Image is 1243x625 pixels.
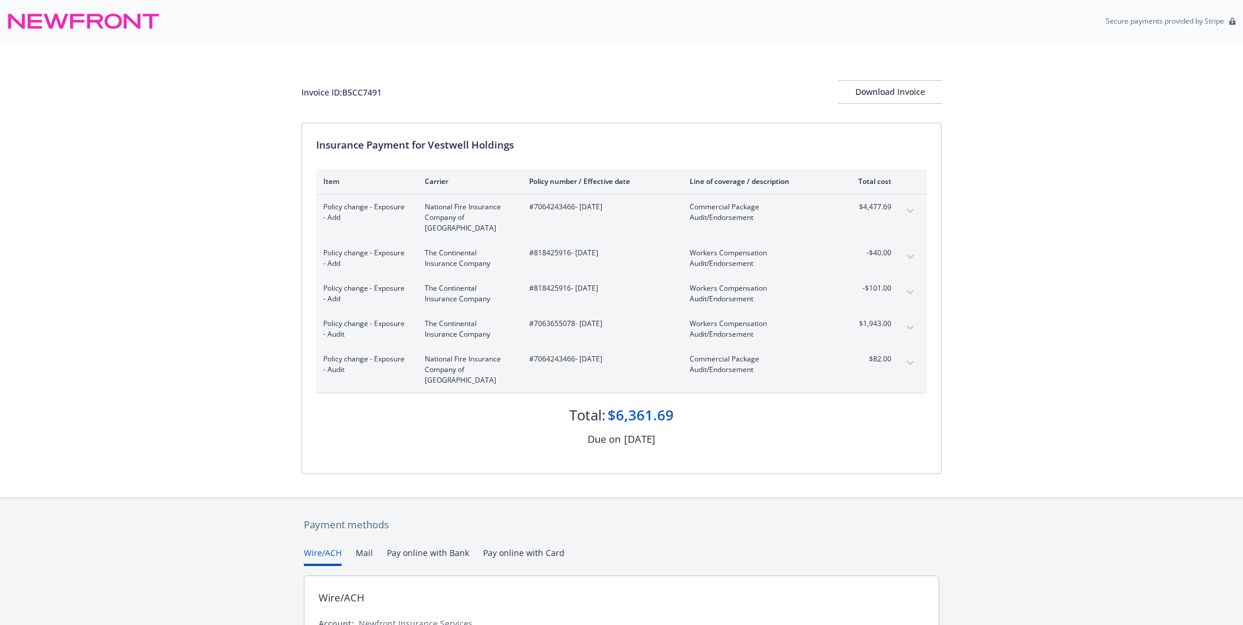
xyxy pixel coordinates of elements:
span: Audit/Endorsement [690,329,828,340]
span: Commercial Package [690,354,828,364]
span: The Continental Insurance Company [425,283,510,304]
span: Workers Compensation [690,283,828,294]
span: Policy change - Exposure - Add [323,202,406,223]
button: expand content [901,202,920,221]
span: -$101.00 [847,283,891,294]
span: Commercial PackageAudit/Endorsement [690,202,828,223]
span: #7064243466 - [DATE] [529,354,671,364]
button: Pay online with Bank [387,547,469,566]
span: #818425916 - [DATE] [529,283,671,294]
span: Audit/Endorsement [690,212,828,223]
span: #818425916 - [DATE] [529,248,671,258]
p: Secure payments provided by Stripe [1106,16,1224,26]
span: The Continental Insurance Company [425,318,510,340]
span: #7064243466 - [DATE] [529,202,671,212]
span: Workers CompensationAudit/Endorsement [690,283,828,304]
button: Wire/ACH [304,547,342,566]
div: Insurance Payment for Vestwell Holdings [316,137,927,153]
span: Policy change - Exposure - Audit [323,318,406,340]
div: Total cost [847,176,891,186]
div: Total: [569,405,605,425]
span: Audit/Endorsement [690,258,828,269]
div: $6,361.69 [608,405,674,425]
button: Mail [356,547,373,566]
span: Commercial PackageAudit/Endorsement [690,354,828,375]
div: Invoice ID: B5CC7491 [301,86,382,98]
span: National Fire Insurance Company of [GEOGRAPHIC_DATA] [425,354,510,386]
button: Pay online with Card [483,547,565,566]
div: Item [323,176,406,186]
div: Payment methods [304,517,939,532]
span: $1,943.00 [847,318,891,329]
span: Workers Compensation [690,318,828,329]
div: Policy change - Exposure - AuditNational Fire Insurance Company of [GEOGRAPHIC_DATA]#7064243466- ... [316,347,927,393]
div: Policy change - Exposure - AuditThe Continental Insurance Company#7063655078- [DATE]Workers Compe... [316,311,927,347]
button: expand content [901,318,920,337]
div: Policy number / Effective date [529,176,671,186]
span: Workers Compensation [690,248,828,258]
span: Audit/Endorsement [690,364,828,375]
div: Carrier [425,176,510,186]
span: Policy change - Exposure - Add [323,248,406,269]
span: The Continental Insurance Company [425,248,510,269]
div: Policy change - Exposure - AddThe Continental Insurance Company#818425916- [DATE]Workers Compensa... [316,276,927,311]
span: Workers CompensationAudit/Endorsement [690,248,828,269]
span: #7063655078 - [DATE] [529,318,671,329]
div: Policy change - Exposure - AddThe Continental Insurance Company#818425916- [DATE]Workers Compensa... [316,241,927,276]
span: National Fire Insurance Company of [GEOGRAPHIC_DATA] [425,202,510,233]
div: Due on [588,432,621,447]
button: expand content [901,354,920,373]
span: Policy change - Exposure - Add [323,283,406,304]
button: expand content [901,248,920,267]
div: Policy change - Exposure - AddNational Fire Insurance Company of [GEOGRAPHIC_DATA]#7064243466- [D... [316,195,927,241]
span: -$40.00 [847,248,891,258]
span: Commercial Package [690,202,828,212]
div: Line of coverage / description [690,176,828,186]
button: expand content [901,283,920,302]
span: $82.00 [847,354,891,364]
div: Download Invoice [838,81,942,103]
span: $4,477.69 [847,202,891,212]
span: Policy change - Exposure - Audit [323,354,406,375]
span: Workers CompensationAudit/Endorsement [690,318,828,340]
div: Wire/ACH [319,590,365,606]
div: [DATE] [624,432,655,447]
span: Audit/Endorsement [690,294,828,304]
button: Download Invoice [838,80,942,104]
